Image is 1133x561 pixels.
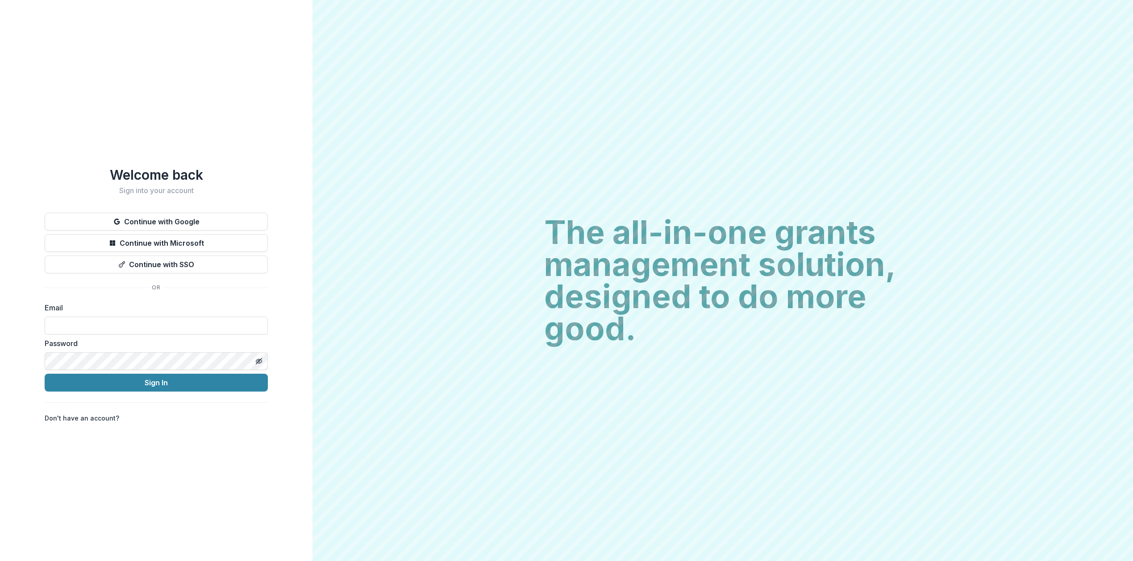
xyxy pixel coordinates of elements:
[45,167,268,183] h1: Welcome back
[45,338,262,349] label: Password
[45,234,268,252] button: Continue with Microsoft
[45,374,268,392] button: Sign In
[45,413,119,423] p: Don't have an account?
[45,256,268,273] button: Continue with SSO
[45,302,262,313] label: Email
[45,186,268,195] h2: Sign into your account
[252,354,266,368] button: Toggle password visibility
[45,213,268,231] button: Continue with Google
